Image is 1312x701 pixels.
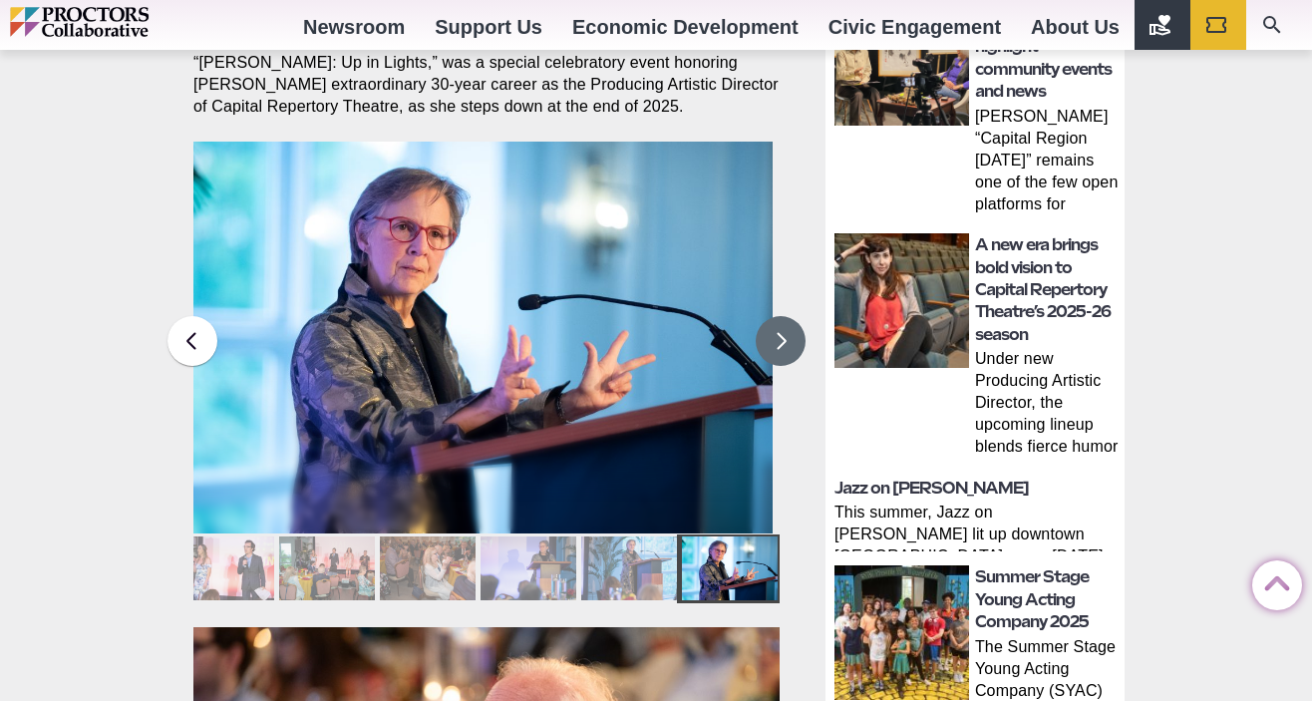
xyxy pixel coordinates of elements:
[167,316,217,366] button: Previous slide
[834,479,1029,498] a: Jazz on [PERSON_NAME]
[834,565,969,700] img: thumbnail: Summer Stage Young Acting Company 2025
[756,316,806,366] button: Next slide
[834,502,1119,551] p: This summer, Jazz on [PERSON_NAME] lit up downtown [GEOGRAPHIC_DATA] every [DATE] with live, lunc...
[834,233,969,368] img: thumbnail: A new era brings bold vision to Capital Repertory Theatre’s 2025-26 season
[975,235,1111,344] a: A new era brings bold vision to Capital Repertory Theatre’s 2025-26 season
[975,106,1119,219] p: [PERSON_NAME] “Capital Region [DATE]” remains one of the few open platforms for everyday voices S...
[975,348,1119,462] p: Under new Producing Artistic Director, the upcoming lineup blends fierce humor and dazzling theat...
[10,7,234,37] img: Proctors logo
[1252,561,1292,601] a: Back to Top
[193,52,780,118] p: “[PERSON_NAME]: Up in Lights,” was a special celebratory event honoring [PERSON_NAME] extraordina...
[975,567,1089,631] a: Summer Stage Young Acting Company 2025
